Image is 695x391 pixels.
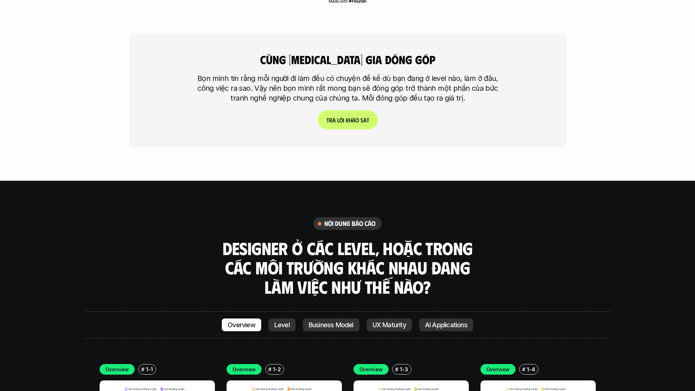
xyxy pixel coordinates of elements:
[425,321,467,329] p: AI Applications
[193,74,503,103] p: Bọn mình tin rằng mỗi người đi làm đều có chuyện để kể dù bạn đang ở level nào, làm ở đâu, công v...
[360,117,363,124] span: s
[419,318,473,332] a: AI Applications
[105,365,129,373] p: Overview
[232,365,256,373] p: Overview
[527,365,535,373] p: 1-4
[324,219,376,228] h6: nội dung báo cáo
[220,239,475,296] h3: Designer ở các level, hoặc trong các môi trường khác nhau đang làm việc như thế nào?
[345,117,348,124] span: k
[343,117,344,124] span: i
[486,365,510,373] p: Overview
[268,367,271,372] h6: #
[229,52,466,66] h4: cùng [MEDICAL_DATA] gia đóng góp
[339,117,343,124] span: ờ
[363,117,366,124] span: á
[348,117,352,124] span: h
[228,321,255,329] p: Overview
[355,117,359,124] span: o
[141,367,144,372] h6: #
[400,365,408,373] p: 1-3
[352,117,355,124] span: ả
[326,117,329,124] span: T
[329,117,332,124] span: r
[337,117,339,124] span: l
[522,367,525,372] h6: #
[309,321,354,329] p: Business Model
[332,117,335,124] span: ả
[359,365,383,373] p: Overview
[395,367,398,372] h6: #
[274,321,290,329] p: Level
[303,318,359,332] a: Business Model
[146,365,152,373] p: 1-1
[269,318,296,332] a: Level
[366,117,369,124] span: t
[317,111,378,130] a: Trảlờikhảosát
[222,318,261,332] a: Overview
[367,318,412,332] a: UX Maturity
[273,365,281,373] p: 1-2
[372,321,406,329] p: UX Maturity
